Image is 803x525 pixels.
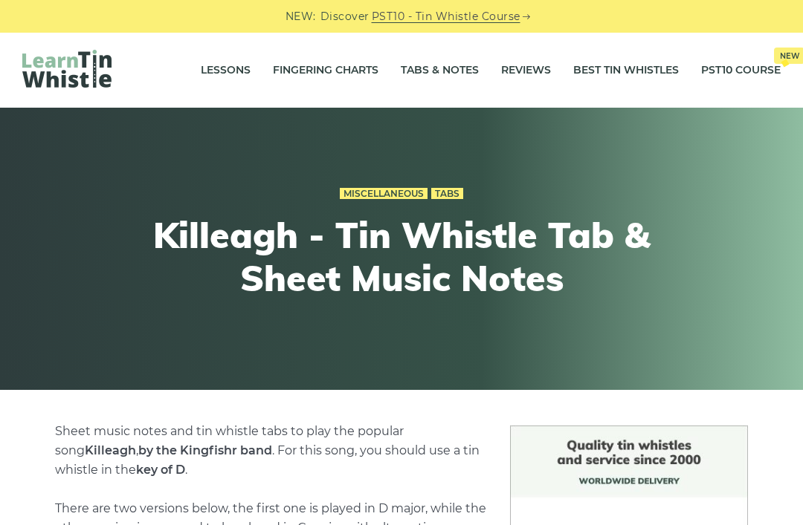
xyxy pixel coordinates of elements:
[501,52,551,89] a: Reviews
[431,188,463,200] a: Tabs
[273,52,378,89] a: Fingering Charts
[138,443,248,457] span: by the Kingfishr b
[573,52,679,89] a: Best Tin Whistles
[55,424,404,457] span: Sheet music notes and tin whistle tabs to play the popular song ,
[138,443,272,457] strong: and
[136,463,185,477] strong: key of D
[701,52,781,89] a: PST10 CourseNew
[340,188,428,200] a: Miscellaneous
[201,52,251,89] a: Lessons
[22,50,112,88] img: LearnTinWhistle.com
[401,52,479,89] a: Tabs & Notes
[85,443,136,457] strong: Killeagh
[128,214,675,299] h1: Killeagh - Tin Whistle Tab & Sheet Music Notes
